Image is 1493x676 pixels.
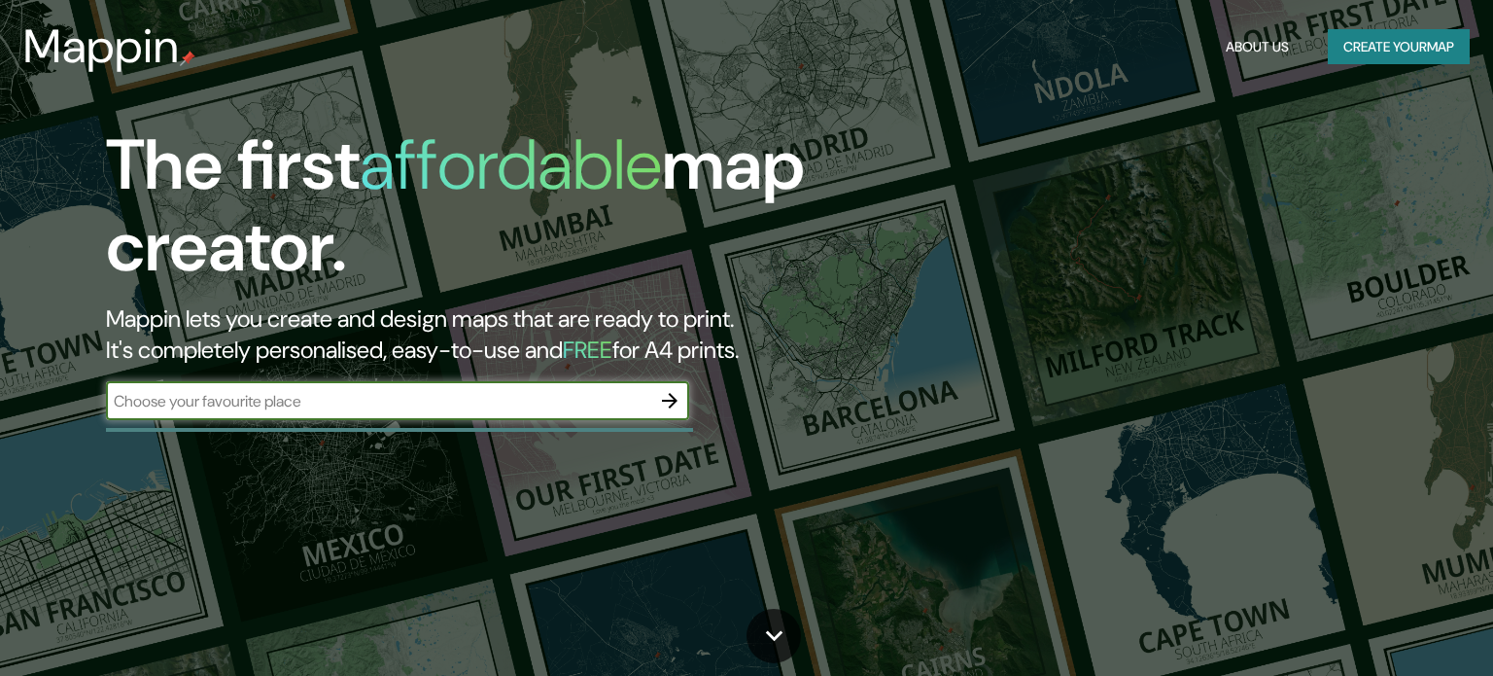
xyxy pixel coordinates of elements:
h1: affordable [360,120,662,210]
h2: Mappin lets you create and design maps that are ready to print. It's completely personalised, eas... [106,303,852,366]
button: Create yourmap [1328,29,1470,65]
h3: Mappin [23,19,180,74]
input: Choose your favourite place [106,390,650,412]
h5: FREE [563,335,612,365]
button: About Us [1218,29,1297,65]
h1: The first map creator. [106,125,852,303]
img: mappin-pin [180,51,195,66]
